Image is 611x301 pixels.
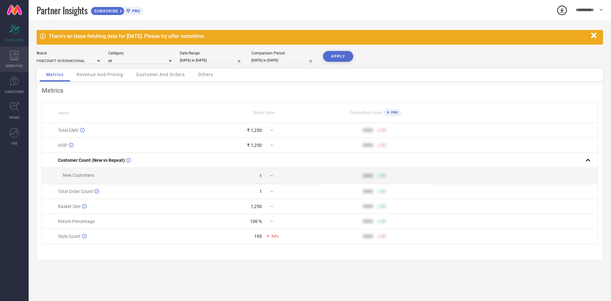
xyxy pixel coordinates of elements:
[350,111,382,115] span: Competitors Value
[363,189,373,194] div: 9999
[247,128,262,133] div: ₹ 1,250
[58,234,81,239] span: Style Count
[9,115,20,120] span: TRENDS
[363,219,373,224] div: 9999
[381,174,386,178] span: 50
[254,111,275,115] span: Brand Value
[63,173,94,178] span: New Customers
[381,204,386,209] span: 50
[323,51,353,62] button: APPLY
[250,219,262,224] div: 100 %
[77,72,123,77] span: Revenue And Pricing
[363,143,373,148] div: 9999
[37,51,100,55] div: Brand
[46,72,64,77] span: Metrics
[198,72,213,77] span: Others
[363,128,373,133] div: 9999
[247,143,262,148] div: ₹ 1,250
[270,143,273,147] span: —
[251,51,315,55] div: Comparison Period
[381,189,386,194] span: 50
[270,189,273,194] span: —
[42,87,598,94] div: Metrics
[49,33,588,39] div: There's an issue fetching data for [DATE]. Please try after sometime.
[363,204,373,209] div: 9999
[58,128,79,133] span: Total GMV
[556,4,568,16] div: Open download list
[58,219,95,224] span: Return Percentage
[251,57,315,64] input: Select comparison period
[58,204,81,209] span: Basket Size
[270,174,273,178] span: —
[259,189,262,194] div: 1
[11,141,18,146] span: FWD
[363,173,373,178] div: 9999
[390,111,398,115] span: PRO
[381,128,386,133] span: 50
[270,204,273,209] span: —
[363,234,373,239] div: 9999
[136,72,185,77] span: Customer And Orders
[180,51,243,55] div: Date Range
[270,234,279,239] span: -54%
[6,63,23,68] span: WORKSPACE
[130,9,140,13] span: PRO
[108,51,172,55] div: Category
[381,219,386,224] span: 50
[91,5,143,15] a: SUBSCRIBEPRO
[5,89,24,94] span: SUGGESTIONS
[259,173,262,178] div: 1
[251,204,262,209] div: 1,250
[91,9,120,13] span: SUBSCRIBE
[58,111,68,115] span: Name
[58,143,67,148] span: AISP
[5,38,24,42] span: SCORECARDS
[58,158,125,163] span: Customer Count (New vs Repeat)
[270,128,273,133] span: —
[180,57,243,64] input: Select date range
[58,189,93,194] span: Total Order Count
[254,234,262,239] div: 195
[381,143,386,147] span: 50
[270,219,273,224] span: —
[37,4,88,17] span: Partner Insights
[381,234,386,239] span: 50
